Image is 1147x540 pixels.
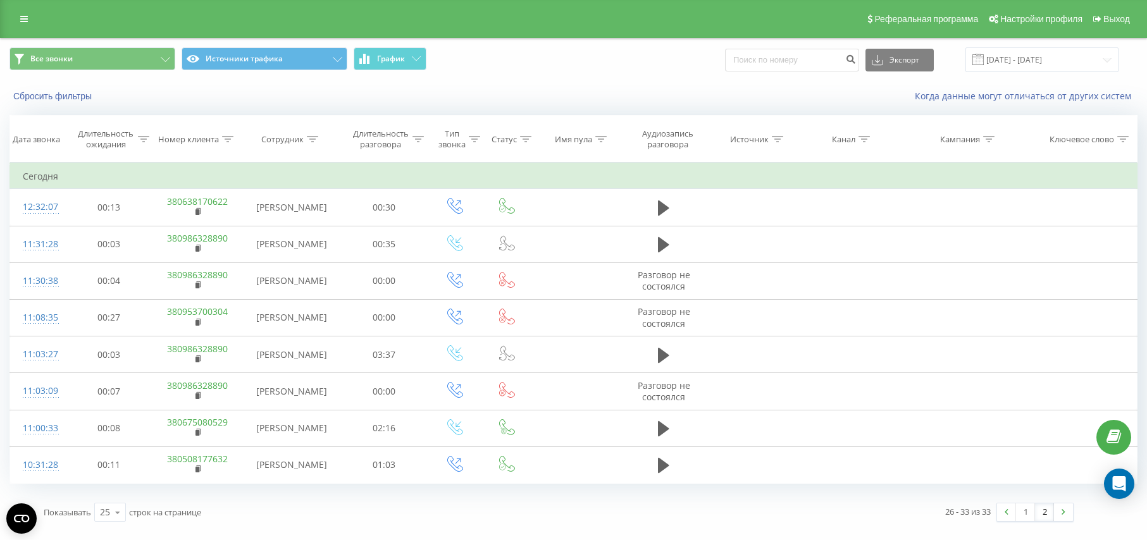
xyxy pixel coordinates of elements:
a: 380986328890 [167,379,228,391]
span: Настройки профиля [1000,14,1082,24]
button: Сбросить фильтры [9,90,98,102]
div: Статус [492,134,517,145]
div: Сотрудник [261,134,304,145]
button: Open CMP widget [6,503,37,534]
td: [PERSON_NAME] [243,189,340,226]
div: 10:31:28 [23,453,53,477]
div: 11:30:38 [23,269,53,293]
span: строк на странице [129,506,201,518]
div: Аудиозапись разговора [633,128,702,150]
span: Разговор не состоялся [638,305,690,329]
div: 11:31:28 [23,232,53,257]
span: Все звонки [30,54,73,64]
span: Разговор не состоялся [638,379,690,403]
a: 380675080529 [167,416,228,428]
div: 11:00:33 [23,416,53,441]
button: Источники трафика [182,47,347,70]
td: [PERSON_NAME] [243,336,340,373]
a: 380638170622 [167,195,228,207]
td: 00:04 [65,262,152,299]
a: Когда данные могут отличаться от других систем [915,90,1138,102]
a: 2 [1035,503,1054,521]
td: Сегодня [10,164,1138,189]
td: 01:03 [340,446,427,483]
td: 00:11 [65,446,152,483]
button: Все звонки [9,47,175,70]
div: 25 [100,506,110,519]
div: 12:32:07 [23,195,53,219]
span: Показывать [44,506,91,518]
div: 11:03:27 [23,342,53,367]
td: 00:00 [340,373,427,410]
span: Выход [1103,14,1130,24]
td: 00:35 [340,226,427,262]
div: Длительность ожидания [77,128,135,150]
div: Канал [832,134,855,145]
div: Имя пула [555,134,592,145]
input: Поиск по номеру [725,49,859,71]
td: 00:08 [65,410,152,446]
td: [PERSON_NAME] [243,262,340,299]
td: [PERSON_NAME] [243,226,340,262]
div: Кампания [940,134,980,145]
div: Номер клиента [158,134,219,145]
div: 26 - 33 из 33 [945,505,991,518]
a: 380986328890 [167,269,228,281]
a: 380953700304 [167,305,228,317]
span: График [377,54,405,63]
td: 00:07 [65,373,152,410]
td: 00:30 [340,189,427,226]
span: Реферальная программа [874,14,978,24]
div: 11:03:09 [23,379,53,403]
div: Тип звонка [438,128,466,150]
td: [PERSON_NAME] [243,410,340,446]
div: Длительность разговора [352,128,410,150]
div: Источник [730,134,769,145]
td: 02:16 [340,410,427,446]
td: 00:27 [65,299,152,336]
div: Дата звонка [13,134,60,145]
a: 380986328890 [167,343,228,355]
div: 11:08:35 [23,305,53,330]
td: 00:03 [65,226,152,262]
td: 03:37 [340,336,427,373]
div: Open Intercom Messenger [1104,469,1134,499]
a: 1 [1016,503,1035,521]
td: [PERSON_NAME] [243,373,340,410]
td: 00:13 [65,189,152,226]
button: Экспорт [865,49,934,71]
a: 380508177632 [167,453,228,465]
td: 00:00 [340,299,427,336]
button: График [354,47,426,70]
td: 00:03 [65,336,152,373]
td: [PERSON_NAME] [243,446,340,483]
td: [PERSON_NAME] [243,299,340,336]
td: 00:00 [340,262,427,299]
a: 380986328890 [167,232,228,244]
div: Ключевое слово [1050,134,1114,145]
span: Разговор не состоялся [638,269,690,292]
